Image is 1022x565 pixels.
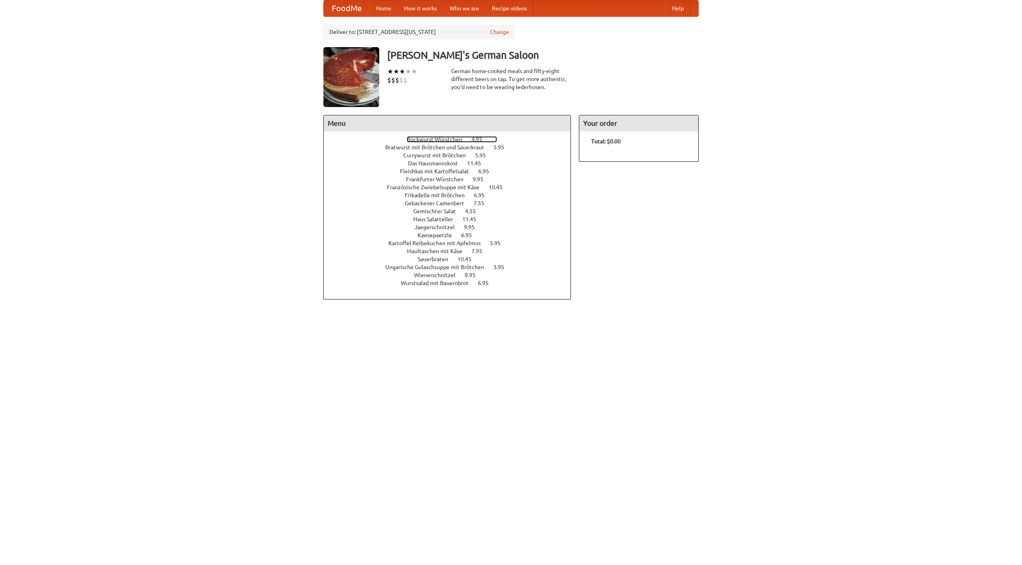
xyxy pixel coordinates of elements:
[408,160,496,167] a: Das Hausmannskost 11.45
[403,152,501,159] a: Currywurst mit Brötchen 5.95
[471,248,490,254] span: 7.95
[413,216,491,222] a: Haus Salatteller 11.45
[324,0,370,16] a: FoodMe
[465,272,483,278] span: 8.95
[385,264,519,270] a: Ungarische Gulaschsuppe mit Brötchen 3.95
[418,256,456,262] span: Sauerbraten
[414,224,489,230] a: Jaegerschnitzel 9.95
[400,168,477,174] span: Fleishkas mit Kartoffelsalat
[490,240,509,246] span: 5.95
[391,76,395,85] li: $
[405,67,411,76] li: ★
[471,136,490,143] span: 4.95
[443,0,485,16] a: Who we are
[385,144,492,151] span: Bratwurst mit Brötchen und Sauerkraut
[493,144,512,151] span: 5.95
[464,224,483,230] span: 9.95
[474,192,493,198] span: 6.95
[323,47,379,107] img: angular.jpg
[385,144,519,151] a: Bratwurst mit Brötchen und Sauerkraut 5.95
[473,200,492,206] span: 7.55
[451,67,571,91] div: German home-cooked meals and fifty-eight different beers on tap. To get more authentic, you'd nee...
[407,248,497,254] a: Maultaschen mit Käse 7.95
[385,264,492,270] span: Ungarische Gulaschsuppe mit Brötchen
[407,136,497,143] a: Bockwurst Würstchen 4.95
[387,47,699,63] h3: [PERSON_NAME]'s German Saloon
[399,67,405,76] li: ★
[408,160,466,167] span: Das Hausmannskost
[401,280,503,286] a: Wurstsalad mit Bauernbrot 6.95
[323,25,515,39] div: Deliver to: [STREET_ADDRESS][US_STATE]
[413,208,464,214] span: Gemischter Salat
[387,76,391,85] li: $
[398,0,443,16] a: How it works
[493,264,512,270] span: 3.95
[465,208,484,214] span: 4.55
[401,280,477,286] span: Wurstsalad mit Bauernbrot
[370,0,398,16] a: Home
[579,115,698,131] h4: Your order
[411,67,417,76] li: ★
[414,224,463,230] span: Jaegerschnitzel
[413,208,491,214] a: Gemischter Salat 4.55
[418,232,487,238] a: Kaesepaetzle 6.95
[393,67,399,76] li: ★
[406,176,471,182] span: Frankfurter Würstchen
[405,192,499,198] a: Frikadelle mit Brötchen 6.95
[418,256,486,262] a: Sauerbraten 10.45
[414,272,490,278] a: Wienerschnitzel 8.95
[461,232,480,238] span: 6.95
[478,168,497,174] span: 6.95
[478,280,497,286] span: 6.95
[591,138,621,145] b: Total: $0.00
[388,240,489,246] span: Kartoffel Reibekuchen mit Apfelmus
[403,76,407,85] li: $
[395,76,399,85] li: $
[324,115,570,131] h4: Menu
[473,176,491,182] span: 9.95
[387,184,517,190] a: Französische Zwiebelsuppe mit Käse 10.45
[413,216,461,222] span: Haus Salatteller
[414,272,463,278] span: Wienerschnitzel
[462,216,484,222] span: 11.45
[467,160,489,167] span: 11.45
[399,76,403,85] li: $
[490,28,509,36] a: Change
[489,184,511,190] span: 10.45
[407,136,470,143] span: Bockwurst Würstchen
[403,152,474,159] span: Currywurst mit Brötchen
[475,152,494,159] span: 5.95
[405,200,472,206] span: Gebackener Camenbert
[388,240,515,246] a: Kartoffel Reibekuchen mit Apfelmus 5.95
[405,192,473,198] span: Frikadelle mit Brötchen
[458,256,479,262] span: 10.45
[400,168,504,174] a: Fleishkas mit Kartoffelsalat 6.95
[406,176,498,182] a: Frankfurter Würstchen 9.95
[665,0,690,16] a: Help
[418,232,460,238] span: Kaesepaetzle
[405,200,499,206] a: Gebackener Camenbert 7.55
[387,67,393,76] li: ★
[387,184,487,190] span: Französische Zwiebelsuppe mit Käse
[485,0,533,16] a: Recipe videos
[407,248,470,254] span: Maultaschen mit Käse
